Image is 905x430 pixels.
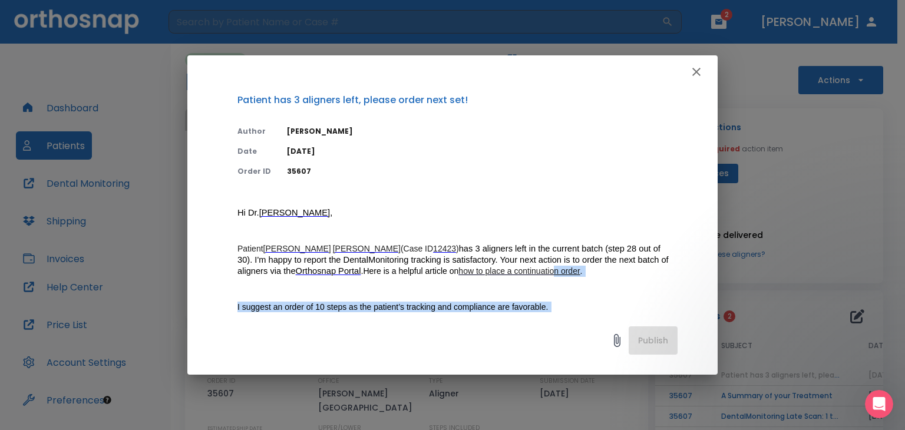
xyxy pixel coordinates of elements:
span: , [330,208,332,217]
span: (Case ID [401,244,433,253]
span: Here is a helpful article on [363,266,458,276]
span: Hi Dr. [237,208,259,217]
p: Author [237,126,273,137]
span: has 3 aligners left in the current batch (step 28 out of 30). I'm happy to report the DentalMonit... [237,244,671,276]
iframe: Intercom live chat [865,390,893,418]
span: [PERSON_NAME] [333,244,401,253]
span: Patient [237,244,263,253]
span: I suggest an order of 10 steps as the patient’s tracking and compliance are favorable. [237,302,548,312]
p: Order ID [237,166,273,177]
span: [PERSON_NAME] [259,208,331,217]
p: [PERSON_NAME] [287,126,678,137]
p: Date [237,146,273,157]
p: Patient has 3 aligners left, please order next set! [237,93,678,107]
a: Orthosnap Portal [296,266,361,276]
a: how to place a continuation order [458,266,580,276]
span: ) [456,244,459,253]
p: 35607 [287,166,678,177]
a: [PERSON_NAME] [333,244,401,254]
a: [PERSON_NAME] [259,208,331,218]
span: [PERSON_NAME] [263,244,331,253]
p: [DATE] [287,146,678,157]
a: [PERSON_NAME] [263,244,331,254]
span: . [580,266,583,276]
span: 12423 [433,244,456,253]
span: . [361,266,363,276]
a: 12423 [433,244,456,254]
